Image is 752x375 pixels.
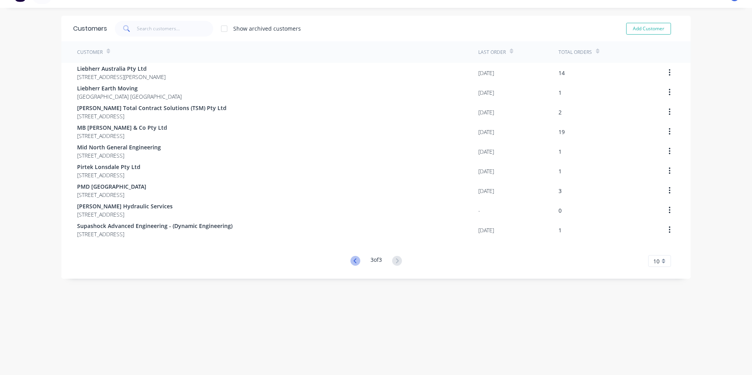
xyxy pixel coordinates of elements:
[73,24,107,33] div: Customers
[478,69,494,77] div: [DATE]
[77,84,182,92] span: Liebherr Earth Moving
[558,69,565,77] div: 14
[77,104,227,112] span: [PERSON_NAME] Total Contract Solutions (TSM) Pty Ltd
[626,23,671,35] button: Add Customer
[77,182,146,191] span: PMD [GEOGRAPHIC_DATA]
[478,226,494,234] div: [DATE]
[558,206,562,215] div: 0
[137,21,214,37] input: Search customers...
[478,128,494,136] div: [DATE]
[478,147,494,156] div: [DATE]
[478,167,494,175] div: [DATE]
[558,187,562,195] div: 3
[233,24,301,33] div: Show archived customers
[77,112,227,120] span: [STREET_ADDRESS]
[558,128,565,136] div: 19
[558,88,562,97] div: 1
[478,88,494,97] div: [DATE]
[77,92,182,101] span: [GEOGRAPHIC_DATA] [GEOGRAPHIC_DATA]
[77,49,103,56] div: Customer
[77,222,232,230] span: Supashock Advanced Engineering - (Dynamic Engineering)
[77,210,173,219] span: [STREET_ADDRESS]
[77,64,166,73] span: Liebherr Australia Pty Ltd
[77,143,161,151] span: Mid North General Engineering
[558,108,562,116] div: 2
[478,49,506,56] div: Last Order
[77,191,146,199] span: [STREET_ADDRESS]
[77,230,232,238] span: [STREET_ADDRESS]
[558,49,592,56] div: Total Orders
[558,147,562,156] div: 1
[77,163,140,171] span: Pirtek Lonsdale Pty Ltd
[478,206,480,215] div: -
[478,187,494,195] div: [DATE]
[653,257,660,265] span: 10
[77,151,161,160] span: [STREET_ADDRESS]
[558,167,562,175] div: 1
[478,108,494,116] div: [DATE]
[77,73,166,81] span: [STREET_ADDRESS][PERSON_NAME]
[77,202,173,210] span: [PERSON_NAME] Hydraulic Services
[77,123,167,132] span: MB [PERSON_NAME] & Co Pty Ltd
[558,226,562,234] div: 1
[77,132,167,140] span: [STREET_ADDRESS]
[77,171,140,179] span: [STREET_ADDRESS]
[370,256,382,267] div: 3 of 3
